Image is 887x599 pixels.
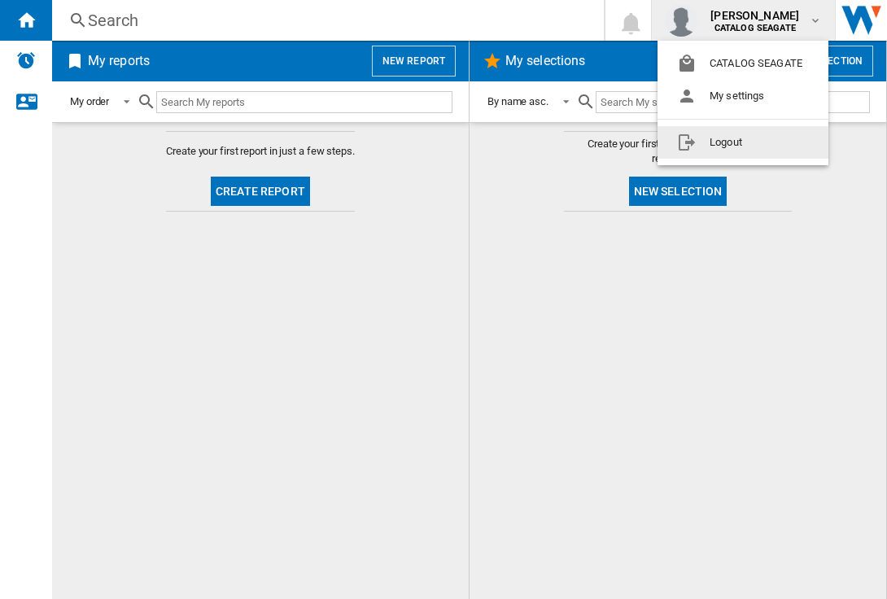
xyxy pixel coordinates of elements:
[658,47,828,80] button: CATALOG SEAGATE
[658,80,828,112] button: My settings
[658,126,828,159] button: Logout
